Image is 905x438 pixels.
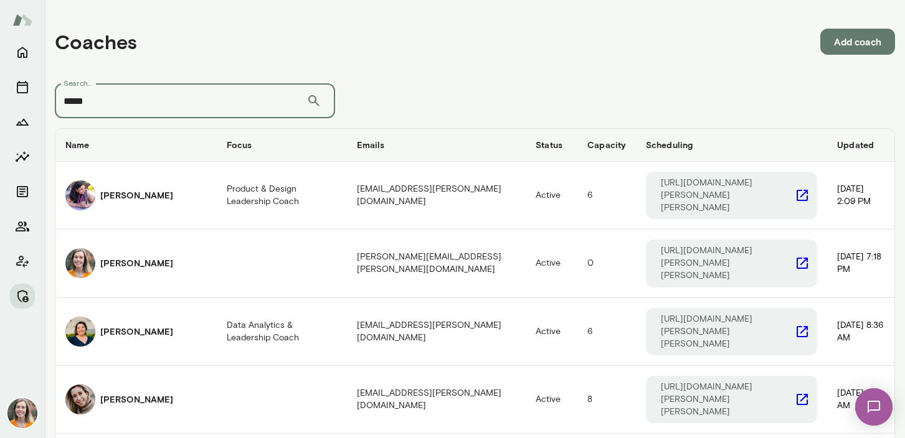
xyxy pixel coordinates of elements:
h6: [PERSON_NAME] [100,325,173,338]
td: [PERSON_NAME][EMAIL_ADDRESS][PERSON_NAME][DOMAIN_NAME] [347,230,526,297]
h6: Scheduling [646,139,817,151]
h6: [PERSON_NAME] [100,257,173,269]
td: Active [526,230,577,297]
td: 8 [577,366,636,434]
button: Sessions [10,75,35,100]
p: [URL][DOMAIN_NAME][PERSON_NAME][PERSON_NAME] [661,313,795,350]
td: Active [526,298,577,366]
img: Carrie Kelly [65,248,95,278]
label: Search... [64,78,92,88]
p: [URL][DOMAIN_NAME][PERSON_NAME][PERSON_NAME] [661,245,795,282]
h6: Emails [357,139,516,151]
h6: Capacity [587,139,626,151]
img: Laura Demuth [65,384,95,414]
h6: Status [536,139,567,151]
img: Lara Indrikovs [65,317,95,347]
p: [URL][DOMAIN_NAME][PERSON_NAME][PERSON_NAME] [661,381,795,418]
button: Insights [10,144,35,169]
td: [DATE] 8:36 AM [827,298,894,366]
button: Documents [10,179,35,204]
td: [EMAIL_ADDRESS][PERSON_NAME][DOMAIN_NAME] [347,298,526,366]
td: Active [526,366,577,434]
td: [DATE] 2:09 PM [827,162,894,230]
img: Aradhana Goel [65,180,95,210]
td: [EMAIL_ADDRESS][PERSON_NAME][DOMAIN_NAME] [347,366,526,434]
button: Add coach [820,29,895,55]
td: [DATE] 7:18 PM [827,230,894,297]
td: 6 [577,162,636,230]
button: Client app [10,249,35,274]
img: Carrie Kelly [7,398,37,428]
button: Members [10,214,35,239]
h6: [PERSON_NAME] [100,189,173,202]
td: Product & Design Leadership Coach [217,162,347,230]
h4: Coaches [55,30,137,54]
td: 6 [577,298,636,366]
button: Growth Plan [10,109,35,134]
td: [EMAIL_ADDRESS][PERSON_NAME][DOMAIN_NAME] [347,162,526,230]
h6: Focus [227,139,337,151]
button: Manage [10,284,35,309]
h6: Updated [837,139,884,151]
img: Mento [12,8,32,32]
h6: [PERSON_NAME] [100,393,173,406]
td: [DATE] 1:19 AM [827,366,894,434]
p: [URL][DOMAIN_NAME][PERSON_NAME][PERSON_NAME] [661,177,795,214]
td: Data Analytics & Leadership Coach [217,298,347,366]
td: Active [526,162,577,230]
h6: Name [65,139,207,151]
button: Home [10,40,35,65]
td: 0 [577,230,636,297]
